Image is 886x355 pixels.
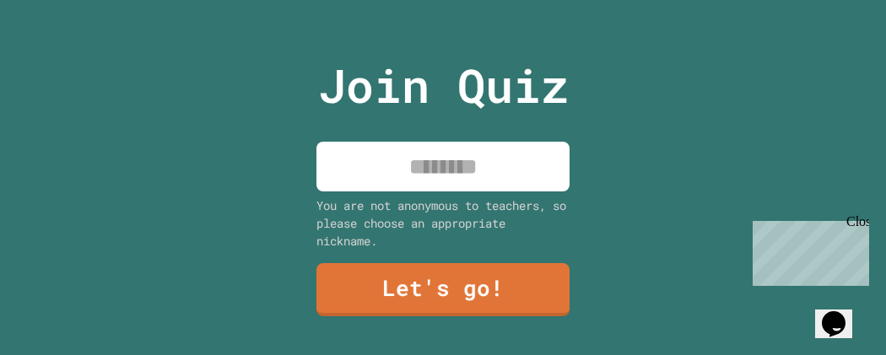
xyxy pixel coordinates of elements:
[815,288,869,338] iframe: chat widget
[316,263,570,316] a: Let's go!
[7,7,116,107] div: Chat with us now!Close
[318,51,569,121] p: Join Quiz
[316,196,570,250] div: You are not anonymous to teachers, so please choose an appropriate nickname.
[746,214,869,286] iframe: chat widget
